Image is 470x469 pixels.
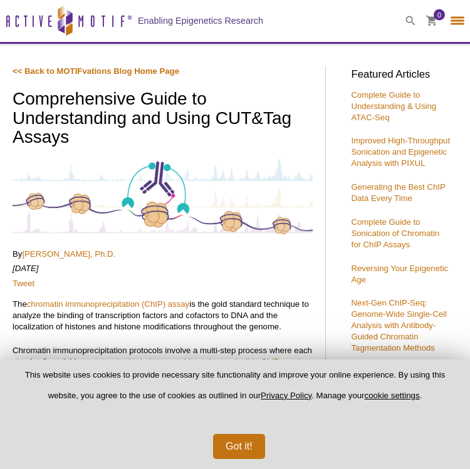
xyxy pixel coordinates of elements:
a: Complete Guide to Understanding & Using ATAC-Seq [351,90,436,122]
img: Antibody-Based Tagmentation Notes [13,158,313,235]
a: [PERSON_NAME], Ph.D. [22,249,115,259]
button: cookie settings [365,391,420,400]
a: Improved High-Throughput Sonication and Epigenetic Analysis with PIXUL [351,136,450,168]
a: 0 [426,16,437,29]
p: The is the gold standard technique to analyze the binding of transcription factors and cofactors ... [13,299,313,332]
p: By [13,249,313,260]
a: Tweet [13,279,34,288]
a: Generating the Best ChIP Data Every Time [351,182,445,203]
h3: Featured Articles [351,70,451,80]
a: obtain interpretable and reproducible ChIP results that can be trusted [13,357,306,378]
h2: Enabling Epigenetics Research [138,15,263,26]
a: Complete Guide to Sonication of Chromatin for ChIP Assays [351,217,439,249]
a: Reversing Your Epigenetic Age [351,264,448,284]
span: 0 [437,9,441,21]
button: Got it! [213,434,265,459]
p: This website uses cookies to provide necessary site functionality and improve your online experie... [20,369,450,411]
em: [DATE] [13,264,39,273]
h1: Comprehensive Guide to Understanding and Using CUT&Tag Assays [13,90,313,149]
a: chromatin immunoprecipitation (ChIP) assay [27,299,189,309]
p: Chromatin immunoprecipitation protocols involve a multi-step process where each step is of crucia... [13,345,313,435]
a: << Back to MOTIFvations Blog Home Page [13,66,179,76]
a: Privacy Policy [261,391,311,400]
a: Next-Gen ChIP-Seq: Genome-Wide Single-Cell Analysis with Antibody-Guided Chromatin Tagmentation M... [351,298,446,353]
